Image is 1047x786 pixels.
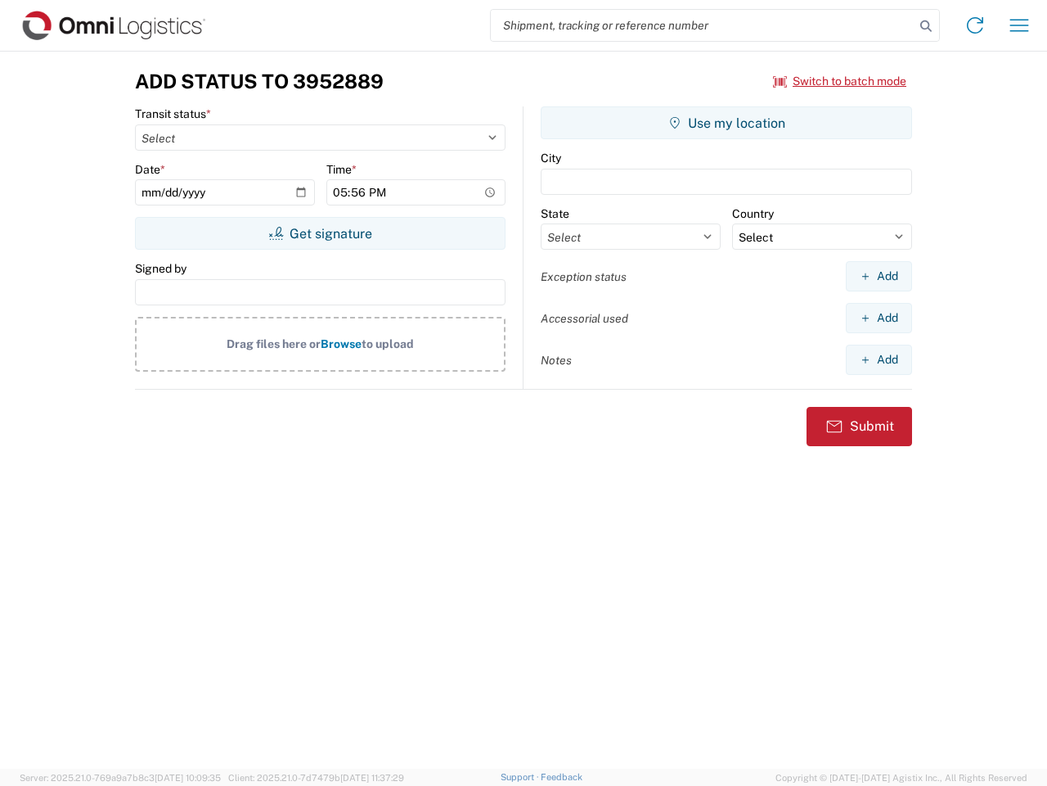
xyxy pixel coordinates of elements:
[541,353,572,368] label: Notes
[541,311,628,326] label: Accessorial used
[135,162,165,177] label: Date
[846,261,912,291] button: Add
[846,303,912,333] button: Add
[228,773,404,783] span: Client: 2025.21.0-7d7479b
[846,345,912,375] button: Add
[541,772,582,782] a: Feedback
[773,68,906,95] button: Switch to batch mode
[775,770,1027,785] span: Copyright © [DATE]-[DATE] Agistix Inc., All Rights Reserved
[135,261,186,276] label: Signed by
[491,10,914,41] input: Shipment, tracking or reference number
[135,217,506,250] button: Get signature
[362,337,414,350] span: to upload
[321,337,362,350] span: Browse
[155,773,221,783] span: [DATE] 10:09:35
[135,106,211,121] label: Transit status
[326,162,357,177] label: Time
[541,151,561,165] label: City
[807,407,912,446] button: Submit
[541,269,627,284] label: Exception status
[227,337,321,350] span: Drag files here or
[340,773,404,783] span: [DATE] 11:37:29
[541,206,569,221] label: State
[541,106,912,139] button: Use my location
[20,773,221,783] span: Server: 2025.21.0-769a9a7b8c3
[501,772,541,782] a: Support
[135,70,384,93] h3: Add Status to 3952889
[732,206,774,221] label: Country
